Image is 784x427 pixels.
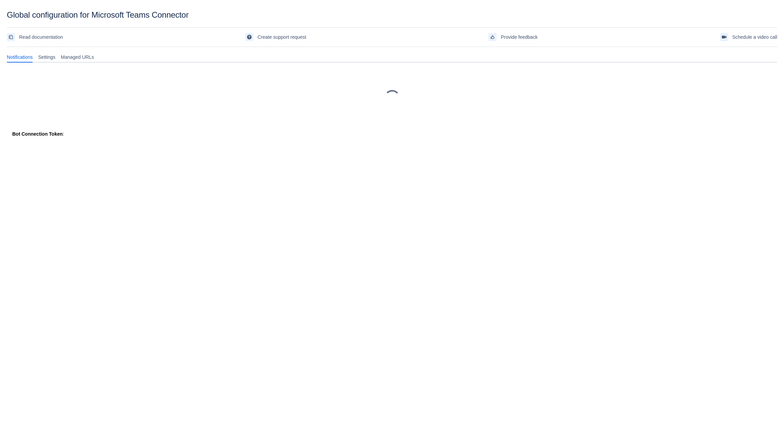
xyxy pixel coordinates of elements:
a: Schedule a video call [720,32,777,42]
span: Read documentation [19,32,63,42]
a: Read documentation [7,32,63,42]
div: : [12,131,772,137]
span: Notifications [7,54,33,61]
span: feedback [490,34,495,40]
span: Settings [38,54,55,61]
span: Schedule a video call [732,32,777,42]
span: Provide feedback [501,32,537,42]
a: Provide feedback [488,32,537,42]
strong: Bot Connection Token [12,131,63,137]
a: Create support request [245,32,306,42]
span: Create support request [257,32,306,42]
span: videoCall [721,34,727,40]
span: support [247,34,252,40]
span: documentation [8,34,14,40]
span: Managed URLs [61,54,94,61]
div: Global configuration for Microsoft Teams Connector [7,10,777,20]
